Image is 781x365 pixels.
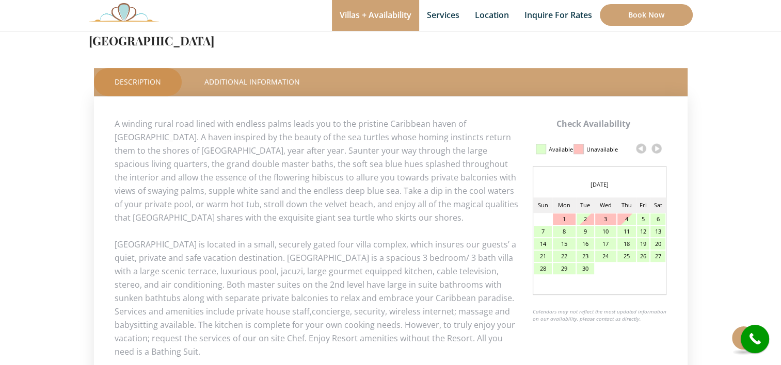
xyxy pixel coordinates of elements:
a: call [741,325,769,353]
div: 16 [577,238,594,250]
div: [DATE] [533,177,666,192]
div: 27 [650,251,665,262]
div: Unavailable [586,141,618,158]
div: 7 [534,226,552,237]
a: [GEOGRAPHIC_DATA] [89,32,214,48]
div: 14 [534,238,552,250]
div: 21 [534,251,552,262]
div: 4 [617,213,636,225]
p: [GEOGRAPHIC_DATA] is located in a small, securely gated four villa complex, which insures our gue... [115,238,667,358]
div: 23 [577,251,594,262]
td: Wed [595,197,617,213]
div: 8 [553,226,575,237]
div: 1 [553,213,575,225]
div: 17 [595,238,616,250]
a: Description [94,68,182,96]
a: Additional Information [184,68,321,96]
td: Mon [552,197,576,213]
div: 30 [577,263,594,274]
td: Fri [636,197,650,213]
div: 11 [617,226,636,237]
div: Available [549,141,573,158]
td: Sun [533,197,553,213]
img: Awesome Logo [89,3,159,22]
div: 6 [650,213,665,225]
div: 22 [553,251,575,262]
div: 10 [595,226,616,237]
div: 20 [650,238,665,250]
div: 5 [637,213,649,225]
div: 29 [553,263,575,274]
p: A winding rural road lined with endless palms leads you to the pristine Caribbean haven of [GEOGR... [115,117,667,224]
div: 28 [534,263,552,274]
div: 3 [595,213,616,225]
div: 15 [553,238,575,250]
td: Sat [650,197,665,213]
div: 19 [637,238,649,250]
div: 26 [637,251,649,262]
div: 25 [617,251,636,262]
a: Book Now [600,4,693,26]
div: 24 [595,251,616,262]
div: 13 [650,226,665,237]
td: Tue [576,197,595,213]
div: 18 [617,238,636,250]
div: 12 [637,226,649,237]
div: 9 [577,226,594,237]
i: call [743,327,767,351]
td: Thu [617,197,636,213]
div: 2 [577,213,594,225]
